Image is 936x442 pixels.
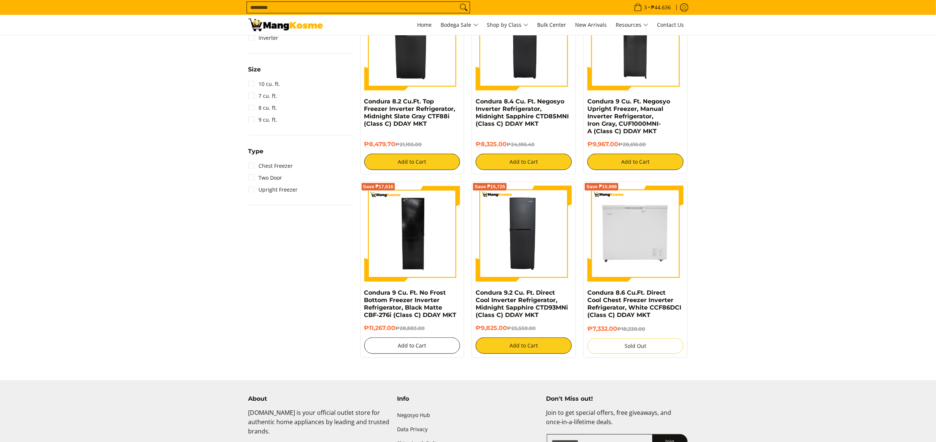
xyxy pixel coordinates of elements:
h6: ₱7,332.00 [587,325,683,333]
a: Upright Freezer [248,184,298,196]
a: Data Privacy [397,422,539,436]
a: 10 cu. ft. [248,78,280,90]
span: Resources [616,20,648,30]
h6: ₱11,267.00 [364,324,460,332]
a: Condura 8.4 Cu. Ft. Negosyo Inverter Refrigerator, Midnight Sapphire CTD85MNI (Class C) DDAY MKT [476,98,569,127]
a: 7 cu. ft. [248,90,277,102]
summary: Open [248,67,261,78]
a: Shop by Class [483,15,532,35]
span: Save ₱10,998 [586,185,617,189]
a: Bulk Center [534,15,570,35]
h4: Info [397,395,539,403]
a: Chest Freezer [248,160,293,172]
h6: ₱9,825.00 [476,324,572,332]
del: ₱28,616.00 [618,141,646,147]
del: ₱18,330.00 [617,326,645,332]
span: New Arrivals [575,21,607,28]
a: Contact Us [654,15,688,35]
a: Bodega Sale [437,15,482,35]
a: Condura 9 Cu. Ft. Negosyo Upright Freezer, Manual Inverter Refrigerator, Iron Gray, CUF1000MNI-A ... [587,98,670,135]
del: ₱28,883.00 [396,325,425,331]
img: Condura 9 Cu. Ft. No Frost Bottom Freezer Inverter Refrigerator, Black Matte CBF-276i (Class C) D... [364,186,460,282]
span: Save ₱15,725 [475,185,505,189]
span: Type [248,148,264,154]
img: Condura 8.6 Cu.Ft. Direct Cool Chest Freezer Inverter Refrigerator, White CCF86DCI (Class C) DDAY... [587,186,683,282]
span: Bodega Sale [441,20,478,30]
button: Sold Out [587,338,683,354]
a: Condura 9 Cu. Ft. No Frost Bottom Freezer Inverter Refrigerator, Black Matte CBF-276i (Class C) D... [364,289,457,318]
span: Shop by Class [487,20,529,30]
button: Add to Cart [364,337,460,354]
h4: About [248,395,390,403]
del: ₱24,186.40 [507,141,534,147]
p: Join to get special offers, free giveaways, and once-in-a-lifetime deals. [546,408,688,434]
img: Condura 9.2 Cu. Ft. Direct Cool Inverter Refrigerator, Midnight Sapphire CTD93MNi (Class C) DDAY MKT [476,186,572,282]
a: Condura 9.2 Cu. Ft. Direct Cool Inverter Refrigerator, Midnight Sapphire CTD93MNi (Class C) DDAY MKT [476,289,568,318]
button: Add to Cart [364,154,460,170]
nav: Main Menu [330,15,688,35]
a: Condura 8.2 Cu.Ft. Top Freezer Inverter Refrigerator, Midnight Slate Gray CTF88i (Class C) DDAY MKT [364,98,456,127]
a: Condura 8.6 Cu.Ft. Direct Cool Chest Freezer Inverter Refrigerator, White CCF86DCI (Class C) DDAY... [587,289,681,318]
a: Two Door [248,172,282,184]
a: 9 cu. ft. [248,114,277,126]
del: ₱25,550.00 [507,325,536,331]
button: Search [458,2,470,13]
a: Negosyo Hub [397,408,539,422]
summary: Open [248,148,264,160]
span: Save ₱17,616 [363,185,394,189]
span: Contact Us [657,21,684,28]
span: Home [418,21,432,28]
a: Inverter [248,32,279,44]
span: Size [248,67,261,73]
h6: ₱8,325.00 [476,141,572,148]
button: Add to Cart [476,154,572,170]
h4: Don't Miss out! [546,395,688,403]
a: Home [414,15,436,35]
a: New Arrivals [572,15,611,35]
img: Class C Home &amp; Business Appliances: Up to 70% Off l Mang Kosme [248,19,323,31]
span: • [632,3,673,12]
del: ₱21,105.00 [396,141,422,147]
a: 8 cu. ft. [248,102,277,114]
span: 3 [643,5,648,10]
span: ₱44,636 [650,5,672,10]
button: Add to Cart [587,154,683,170]
button: Add to Cart [476,337,572,354]
h6: ₱9,967.00 [587,141,683,148]
span: Bulk Center [537,21,567,28]
h6: ₱8,479.70 [364,141,460,148]
a: Resources [612,15,652,35]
